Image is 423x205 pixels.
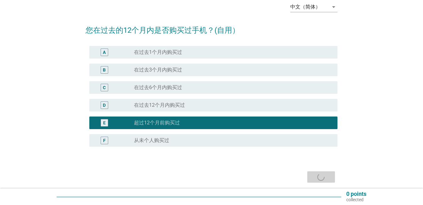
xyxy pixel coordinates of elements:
[346,191,366,197] p: 0 points
[134,67,182,73] label: 在过去3个月内购买过
[330,3,337,11] i: arrow_drop_down
[134,102,185,108] label: 在过去12个月内购买过
[103,102,106,109] div: D
[103,67,106,73] div: B
[134,120,180,126] label: 超过12个月前购买过
[134,49,182,55] label: 在过去1个月内购买过
[134,84,182,91] label: 在过去6个月内购买过
[346,197,366,202] p: collected
[103,120,106,126] div: E
[103,84,106,91] div: C
[290,4,320,10] div: 中文（简体）
[103,137,106,144] div: F
[134,137,169,144] label: 从未个人购买过
[103,49,106,56] div: A
[86,18,337,36] h2: 您在过去的12个月内是否购买过手机？(自用）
